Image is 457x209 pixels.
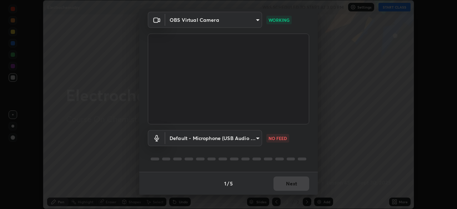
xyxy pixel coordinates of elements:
[165,130,262,146] div: OBS Virtual Camera
[224,180,226,187] h4: 1
[268,17,290,23] p: WORKING
[227,180,229,187] h4: /
[165,12,262,28] div: OBS Virtual Camera
[268,135,287,141] p: NO FEED
[230,180,233,187] h4: 5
